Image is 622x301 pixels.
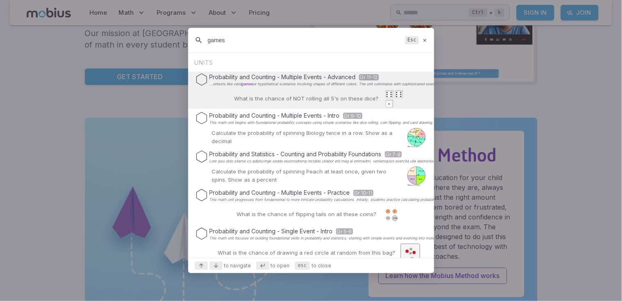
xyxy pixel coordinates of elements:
text: Grape [419,178,422,180]
text: Geography [410,131,417,133]
text: R [406,250,408,253]
text: P(Biology twice) [408,146,419,148]
span: Gr 5-6 [336,228,353,235]
text: Orange [419,170,424,172]
text: Biology [415,141,422,143]
span: Gr 9-10 [343,113,362,119]
span: games [242,82,253,86]
p: What is the chance of NOT rolling all 5's on these dice? [235,95,379,103]
div: Suggestions [188,54,434,258]
text: W [410,248,412,251]
p: What is the chance of drawing a red circle at random from this bag? [218,249,395,257]
text: Peach [410,178,415,180]
text: W [411,257,414,260]
text: 1c [387,210,389,212]
text: Biology [410,140,417,142]
text: 10c [387,217,390,219]
text: Math [416,130,419,132]
text: P(Peach in 2 spins) [408,184,420,186]
span: to open [271,262,290,269]
span: ...ontexts like card [210,82,253,86]
p: Calculate the probability of spinning Biology twice in a row. Show as a decimal [212,129,401,146]
span: Gr 11-12 [359,74,379,80]
p: Calculate the probability of spinning Peach at least once, given two spins. Show as a percent [212,168,401,184]
span: to close [312,262,331,269]
p: What is the chance of flipping tails on all these coins? [237,210,376,219]
text: W [410,252,412,255]
kbd: esc [295,262,310,270]
text: Biology [419,138,426,140]
text: 25c [393,217,397,219]
text: 1c [394,210,396,212]
span: to navigate [224,262,251,269]
div: UNITS [188,54,434,70]
text: R [413,251,415,254]
text: Cherry [410,170,414,172]
kbd: Esc [405,36,419,44]
span: Gr 7-9 [385,151,402,157]
text: Biology [408,136,414,137]
text: Gym [421,133,424,135]
span: Gr 10-11 [353,190,374,196]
